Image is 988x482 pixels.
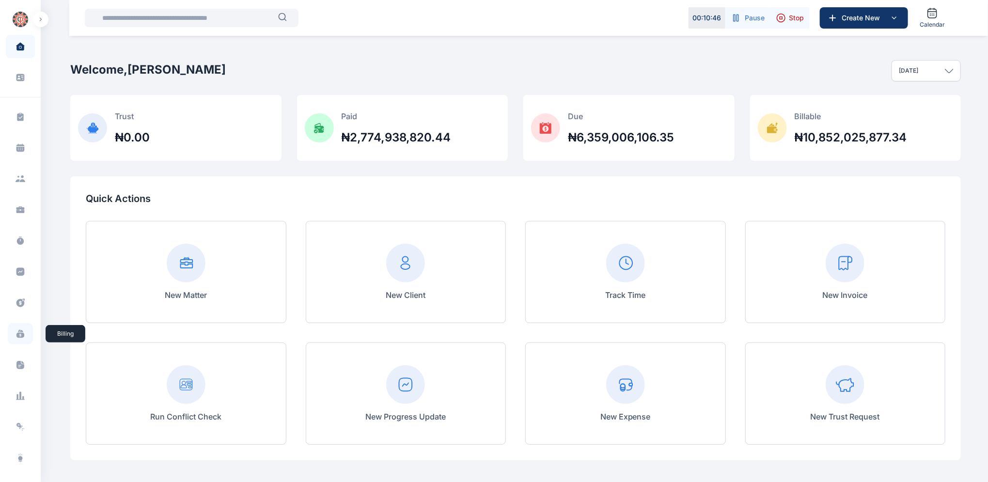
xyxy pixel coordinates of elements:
[725,7,770,29] button: Pause
[693,13,721,23] p: 00 : 10 : 46
[838,13,888,23] span: Create New
[920,21,945,29] span: Calendar
[165,289,207,301] p: New Matter
[600,411,651,422] p: New Expense
[795,110,907,122] p: Billable
[605,289,645,301] p: Track Time
[568,110,674,122] p: Due
[811,411,880,422] p: New Trust Request
[342,110,451,122] p: Paid
[820,7,908,29] button: Create New
[770,7,810,29] button: Stop
[823,289,868,301] p: New Invoice
[795,130,907,145] h2: ₦10,852,025,877.34
[568,130,674,145] h2: ₦6,359,006,106.35
[365,411,446,422] p: New Progress Update
[70,62,226,78] h2: Welcome, [PERSON_NAME]
[86,192,945,205] p: Quick Actions
[916,3,949,32] a: Calendar
[899,67,918,75] p: [DATE]
[386,289,425,301] p: New Client
[342,130,451,145] h2: ₦2,774,938,820.44
[115,110,150,122] p: Trust
[745,13,765,23] span: Pause
[115,130,150,145] h2: ₦0.00
[150,411,221,422] p: Run Conflict Check
[789,13,804,23] span: Stop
